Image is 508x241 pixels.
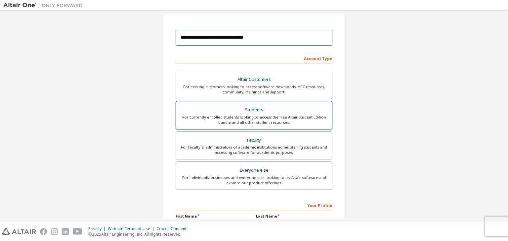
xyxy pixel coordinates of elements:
[180,175,328,186] div: For individuals, businesses and everyone else looking to try Altair software and explore our prod...
[180,166,328,175] div: Everyone else
[176,200,332,210] div: Your Profile
[156,226,190,231] div: Cookie Consent
[180,145,328,155] div: For faculty & administrators of academic institutions administering students and accessing softwa...
[2,228,36,235] img: altair_logo.svg
[256,214,332,219] label: Last Name
[180,84,328,95] div: For existing customers looking to access software downloads, HPC resources, community, trainings ...
[73,228,82,235] img: youtube.svg
[180,115,328,125] div: For currently enrolled students looking to access the free Altair Student Edition bundle and all ...
[88,226,108,231] div: Privacy
[176,53,332,63] div: Account Type
[108,226,156,231] div: Website Terms of Use
[88,231,190,237] p: © 2025 Altair Engineering, Inc. All Rights Reserved.
[180,105,328,115] div: Students
[51,228,58,235] img: instagram.svg
[176,214,252,219] label: First Name
[40,228,47,235] img: facebook.svg
[180,75,328,84] div: Altair Customers
[3,2,86,9] img: Altair One
[180,136,328,145] div: Faculty
[62,228,69,235] img: linkedin.svg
